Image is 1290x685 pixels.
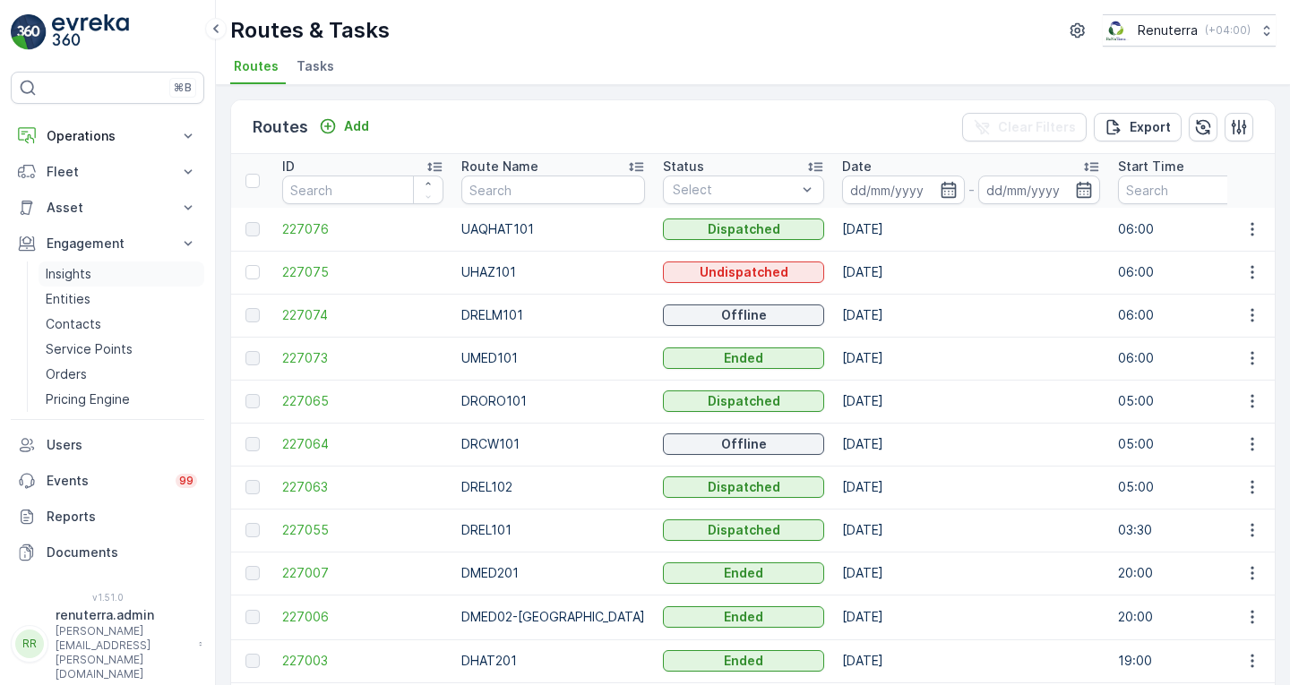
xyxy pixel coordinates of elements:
div: Toggle Row Selected [245,654,260,668]
a: Orders [39,362,204,387]
p: Dispatched [708,478,780,496]
td: [DATE] [833,639,1109,682]
p: Operations [47,127,168,145]
p: Dispatched [708,521,780,539]
input: Search [1118,176,1279,204]
div: Toggle Row Selected [245,480,260,494]
div: Toggle Row Selected [245,610,260,624]
a: Service Points [39,337,204,362]
p: 03:30 [1118,521,1279,539]
button: Fleet [11,154,204,190]
div: RR [15,629,44,658]
p: Entities [46,290,90,308]
p: 99 [179,474,193,488]
p: 06:00 [1118,306,1279,324]
p: DREL102 [461,478,645,496]
p: Insights [46,265,91,283]
button: Offline [663,433,824,455]
span: 227073 [282,349,443,367]
span: Tasks [297,57,334,75]
p: 20:00 [1118,608,1279,626]
button: Ended [663,606,824,628]
td: [DATE] [833,294,1109,337]
a: 227006 [282,608,443,626]
p: Export [1130,118,1171,136]
button: Operations [11,118,204,154]
button: Clear Filters [962,113,1087,141]
p: Reports [47,508,197,526]
img: logo [11,14,47,50]
input: dd/mm/yyyy [842,176,965,204]
p: 19:00 [1118,652,1279,670]
input: Search [282,176,443,204]
a: 227075 [282,263,443,281]
p: Engagement [47,235,168,253]
td: [DATE] [833,337,1109,380]
div: Toggle Row Selected [245,222,260,236]
p: 05:00 [1118,392,1279,410]
p: Dispatched [708,392,780,410]
p: Offline [721,435,767,453]
a: Contacts [39,312,204,337]
span: v 1.51.0 [11,592,204,603]
p: UHAZ101 [461,263,645,281]
p: DMED201 [461,564,645,582]
p: Asset [47,199,168,217]
p: DMED02-[GEOGRAPHIC_DATA] [461,608,645,626]
p: Add [344,117,369,135]
td: [DATE] [833,552,1109,595]
a: Reports [11,499,204,535]
a: Users [11,427,204,463]
button: Ended [663,347,824,369]
p: renuterra.admin [56,606,190,624]
p: DRCW101 [461,435,645,453]
p: 06:00 [1118,263,1279,281]
p: Pricing Engine [46,390,130,408]
p: Dispatched [708,220,780,238]
p: ID [282,158,295,176]
span: 227003 [282,652,443,670]
p: 05:00 [1118,478,1279,496]
p: Status [663,158,704,176]
a: Insights [39,261,204,287]
input: Search [461,176,645,204]
a: 227076 [282,220,443,238]
p: Documents [47,544,197,561]
p: DREL101 [461,521,645,539]
p: 06:00 [1118,349,1279,367]
a: 227055 [282,521,443,539]
div: Toggle Row Selected [245,523,260,537]
p: - [968,179,975,201]
button: Asset [11,190,204,226]
a: 227064 [282,435,443,453]
button: Ended [663,650,824,672]
p: Start Time [1118,158,1184,176]
div: Toggle Row Selected [245,566,260,580]
button: Export [1094,113,1182,141]
p: DRELM101 [461,306,645,324]
div: Toggle Row Selected [245,394,260,408]
span: 227007 [282,564,443,582]
div: Toggle Row Selected [245,351,260,365]
span: Routes [234,57,279,75]
p: DRORO101 [461,392,645,410]
a: 227065 [282,392,443,410]
button: Dispatched [663,519,824,541]
td: [DATE] [833,509,1109,552]
td: [DATE] [833,251,1109,294]
button: Ended [663,562,824,584]
button: Dispatched [663,476,824,498]
span: 227074 [282,306,443,324]
p: Date [842,158,872,176]
p: Renuterra [1138,21,1198,39]
p: Ended [724,564,763,582]
p: UMED101 [461,349,645,367]
button: Undispatched [663,261,824,283]
p: ( +04:00 ) [1205,23,1251,38]
button: Engagement [11,226,204,261]
p: Orders [46,365,87,383]
p: ⌘B [174,81,192,95]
